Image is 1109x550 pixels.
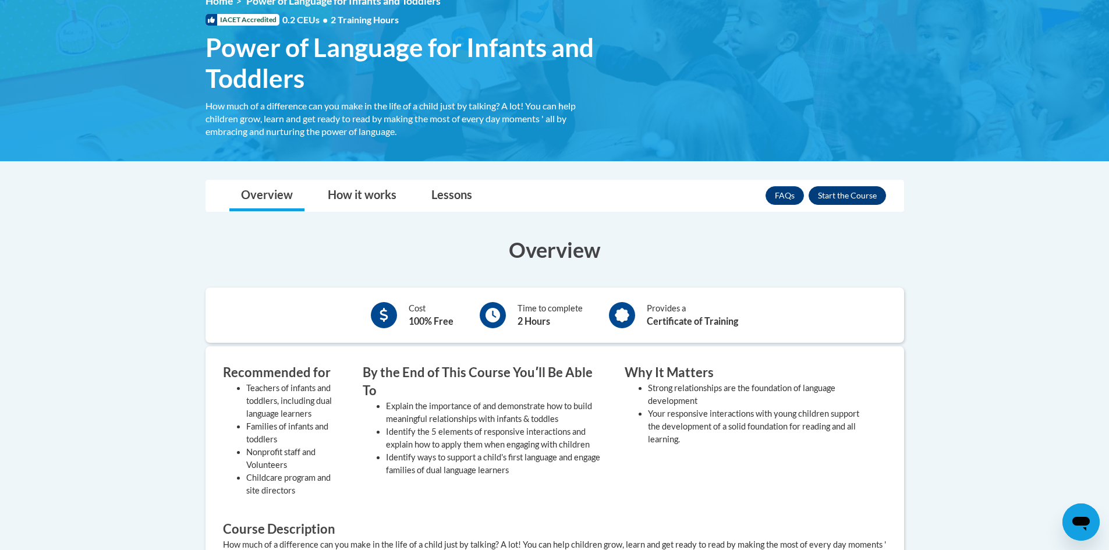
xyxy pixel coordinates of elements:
[246,471,345,497] li: Childcare program and site directors
[1062,503,1100,541] iframe: Button to launch messaging window
[647,302,738,328] div: Provides a
[647,315,738,327] b: Certificate of Training
[625,364,869,382] h3: Why It Matters
[246,382,345,420] li: Teachers of infants and toddlers, including dual language learners
[363,364,607,400] h3: By the End of This Course Youʹll Be Able To
[205,32,607,94] span: Power of Language for Infants and Toddlers
[205,100,607,138] div: How much of a difference can you make in the life of a child just by talking? A lot! You can help...
[420,180,484,211] a: Lessons
[229,180,304,211] a: Overview
[223,364,345,382] h3: Recommended for
[409,302,453,328] div: Cost
[518,302,583,328] div: Time to complete
[648,382,869,407] li: Strong relationships are the foundation of language development
[331,14,399,25] span: 2 Training Hours
[205,235,904,264] h3: Overview
[809,186,886,205] button: Enroll
[223,520,887,538] h3: Course Description
[246,420,345,446] li: Families of infants and toddlers
[323,14,328,25] span: •
[386,400,607,425] li: Explain the importance of and demonstrate how to build meaningful relationships with infants & to...
[205,14,279,26] span: IACET Accredited
[386,425,607,451] li: Identify the 5 elements of responsive interactions and explain how to apply them when engaging wi...
[648,407,869,446] li: Your responsive interactions with young children support the development of a solid foundation fo...
[518,315,550,327] b: 2 Hours
[316,180,408,211] a: How it works
[386,451,607,477] li: Identify ways to support a child's first language and engage families of dual language learners
[409,315,453,327] b: 100% Free
[282,13,399,26] span: 0.2 CEUs
[246,446,345,471] li: Nonprofit staff and Volunteers
[766,186,804,205] a: FAQs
